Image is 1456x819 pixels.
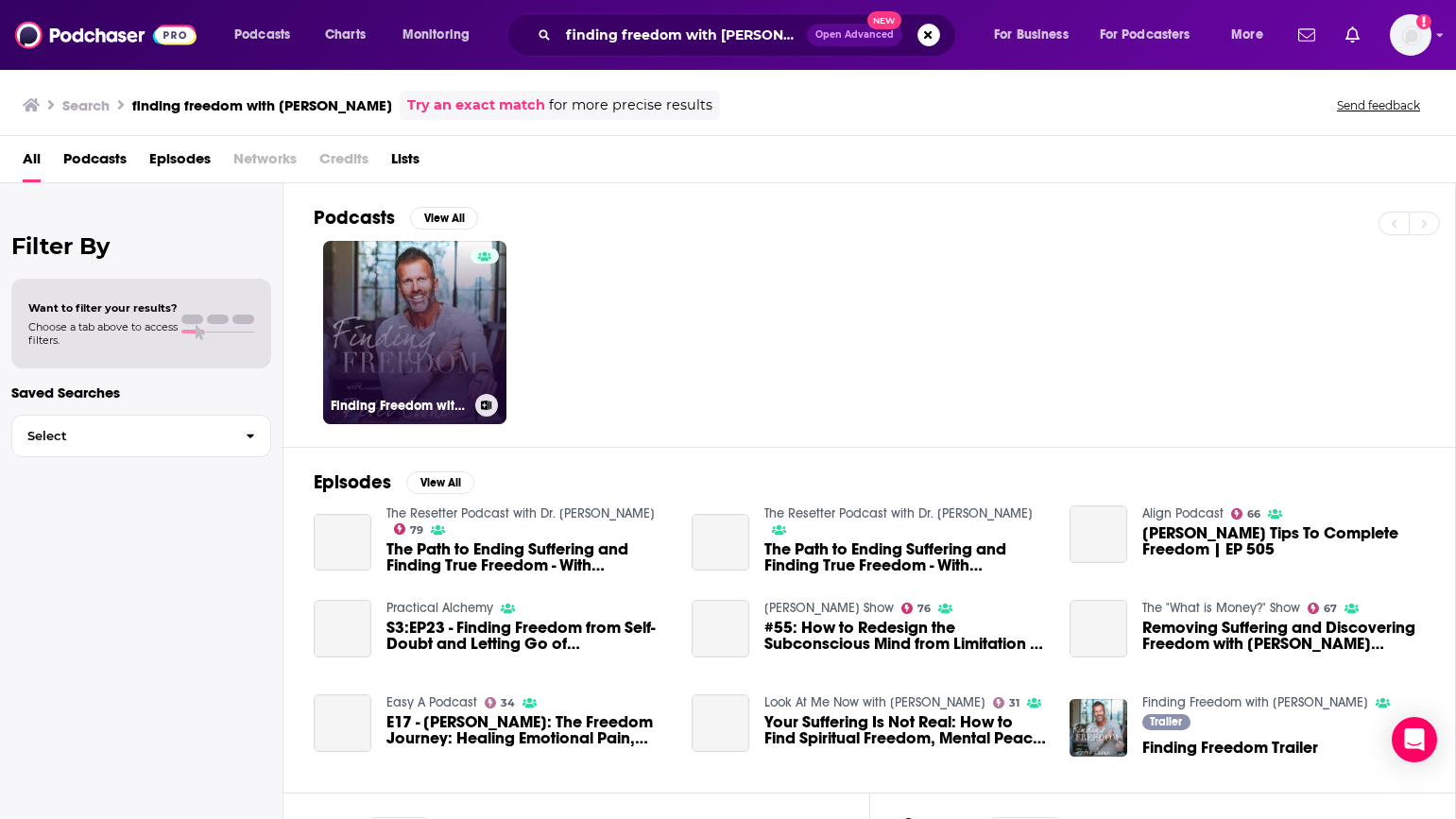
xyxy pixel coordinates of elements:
[1009,699,1019,708] span: 31
[1392,717,1437,762] div: Open Intercom Messenger
[1142,740,1318,756] a: Finding Freedom Trailer
[149,144,211,182] a: Episodes
[524,13,974,57] div: Search podcasts, credits, & more...
[386,620,669,652] a: S3:EP23 - Finding Freedom from Self-Doubt and Letting Go of Perfectionism with Peter Crone
[406,471,474,494] button: View All
[981,20,1092,50] button: open menu
[410,526,423,535] span: 79
[1142,505,1224,521] a: Align Podcast
[1416,14,1431,29] svg: Email not verified
[764,714,1047,746] a: Your Suffering Is Not Real: How to Find Spiritual Freedom, Mental Peace and Physical Vitality wit...
[1150,716,1182,727] span: Trailer
[314,470,474,494] a: EpisodesView All
[386,505,655,521] a: The Resetter Podcast with Dr. Mindy
[764,505,1033,521] a: The Resetter Podcast with Dr. Mindy
[501,699,515,708] span: 34
[1142,620,1425,652] span: Removing Suffering and Discovering Freedom with [PERSON_NAME] (WiM243)
[391,144,420,182] a: Lists
[1070,600,1127,657] a: Removing Suffering and Discovering Freedom with Peter Crone (WiM243)
[994,22,1069,48] span: For Business
[764,541,1047,573] span: The Path to Ending Suffering and Finding True Freedom - With [PERSON_NAME]
[1231,22,1263,48] span: More
[386,694,477,710] a: Easy A Podcast
[993,697,1020,708] a: 31
[815,30,894,40] span: Open Advanced
[1142,694,1368,710] a: Finding Freedom with Peter Crone
[1308,603,1338,614] a: 67
[233,144,297,182] span: Networks
[1142,525,1425,557] span: [PERSON_NAME] Tips To Complete Freedom | EP 505
[1088,20,1218,50] button: open menu
[314,694,371,752] a: E17 - Peter Crone: The Freedom Journey: Healing Emotional Pain, Mending Relationships, and Awaken...
[692,514,749,572] a: The Path to Ending Suffering and Finding True Freedom - With Peter Crone
[549,94,712,116] span: for more precise results
[325,22,366,48] span: Charts
[11,415,271,457] button: Select
[407,94,545,116] a: Try an exact match
[389,20,494,50] button: open menu
[313,20,377,50] a: Charts
[386,714,669,746] span: E17 - [PERSON_NAME]: The Freedom Journey: Healing Emotional Pain, Mending Relationships, and Awak...
[1100,22,1190,48] span: For Podcasters
[386,541,669,573] span: The Path to Ending Suffering and Finding True Freedom - With [PERSON_NAME]
[1291,19,1323,51] a: Show notifications dropdown
[132,96,392,114] h3: finding freedom with [PERSON_NAME]
[63,144,127,182] a: Podcasts
[314,514,371,572] a: The Path to Ending Suffering and Finding True Freedom - With Peter Crone
[11,384,271,401] p: Saved Searches
[1324,605,1337,613] span: 67
[807,24,902,46] button: Open AdvancedNew
[314,600,371,657] a: S3:EP23 - Finding Freedom from Self-Doubt and Letting Go of Perfectionism with Peter Crone
[1338,19,1367,51] a: Show notifications dropdown
[12,430,231,442] span: Select
[23,144,41,182] a: All
[28,320,178,347] span: Choose a tab above to access filters.
[386,541,669,573] a: The Path to Ending Suffering and Finding True Freedom - With Peter Crone
[901,603,932,614] a: 76
[386,600,493,616] a: Practical Alchemy
[917,605,931,613] span: 76
[1390,14,1431,56] button: Show profile menu
[867,11,901,29] span: New
[1390,14,1431,56] span: Logged in as MegaphoneSupport
[15,17,197,53] img: Podchaser - Follow, Share and Rate Podcasts
[11,232,271,260] h2: Filter By
[764,600,894,616] a: Dhru Purohit Show
[1331,97,1426,113] button: Send feedback
[558,20,807,50] input: Search podcasts, credits, & more...
[62,96,110,114] h3: Search
[1070,699,1127,757] img: Finding Freedom Trailer
[386,714,669,746] a: E17 - Peter Crone: The Freedom Journey: Healing Emotional Pain, Mending Relationships, and Awaken...
[764,694,985,710] a: Look At Me Now with Alexis Artin
[1231,508,1261,520] a: 66
[1142,620,1425,652] a: Removing Suffering and Discovering Freedom with Peter Crone (WiM243)
[1142,525,1425,557] a: Peter Crone’s Tips To Complete Freedom | EP 505
[28,301,178,315] span: Want to filter your results?
[692,600,749,657] a: #55: How to Redesign the Subconscious Mind from Limitation to Freedom with Peter Crone
[1142,600,1300,616] a: The "What is Money?" Show
[1247,510,1260,519] span: 66
[331,398,468,414] h3: Finding Freedom with [PERSON_NAME]
[386,620,669,652] span: S3:EP23 - Finding Freedom from Self-Doubt and Letting Go of [MEDICAL_DATA] with [PERSON_NAME]
[764,620,1047,652] span: #55: How to Redesign the Subconscious Mind from Limitation to Freedom with [PERSON_NAME]
[394,523,424,535] a: 79
[1390,14,1431,56] img: User Profile
[234,22,290,48] span: Podcasts
[764,620,1047,652] a: #55: How to Redesign the Subconscious Mind from Limitation to Freedom with Peter Crone
[1070,505,1127,563] a: Peter Crone’s Tips To Complete Freedom | EP 505
[319,144,368,182] span: Credits
[221,20,315,50] button: open menu
[323,241,506,424] a: Finding Freedom with [PERSON_NAME]
[314,206,395,230] h2: Podcasts
[403,22,470,48] span: Monitoring
[764,541,1047,573] a: The Path to Ending Suffering and Finding True Freedom - With Peter Crone
[1218,20,1287,50] button: open menu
